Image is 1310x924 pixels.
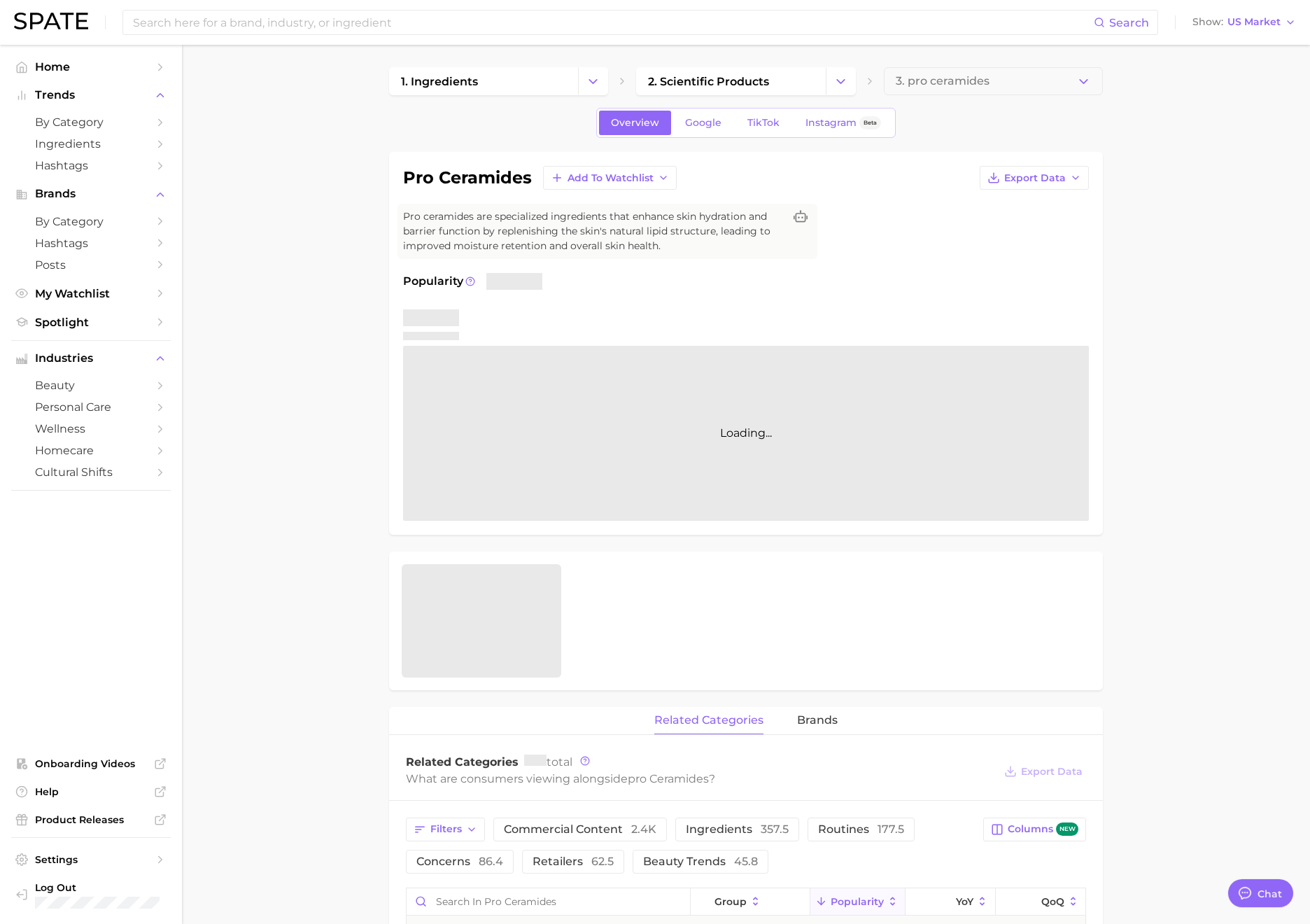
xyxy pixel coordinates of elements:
[35,115,147,129] span: by Category
[996,888,1085,916] button: QoQ
[11,85,171,106] button: Trends
[805,117,857,129] span: Instagram
[884,67,1103,95] button: 3. pro ceramides
[35,188,147,200] span: Brands
[11,877,171,913] a: Log out. Currently logged in with e-mail dgauld@soldejaneiro.com.
[403,209,784,253] span: Pro ceramides are specialized ingredients that enhance skin hydration and barrier function by rep...
[11,283,171,304] a: My Watchlist
[11,254,171,276] a: Posts
[643,856,758,867] span: beauty trends
[831,896,884,907] span: Popularity
[956,896,973,907] span: YoY
[533,856,614,867] span: retailers
[1109,16,1149,29] span: Search
[11,211,171,232] a: by Category
[810,888,906,916] button: Popularity
[11,155,171,176] a: Hashtags
[11,781,171,802] a: Help
[35,881,164,894] span: Log Out
[611,117,659,129] span: Overview
[430,823,462,835] span: Filters
[35,465,147,479] span: cultural shifts
[11,183,171,204] button: Brands
[648,75,769,88] span: 2. scientific products
[11,753,171,774] a: Onboarding Videos
[35,60,147,73] span: Home
[406,818,485,841] button: Filters
[714,896,747,907] span: group
[11,348,171,369] button: Industries
[11,396,171,418] a: personal care
[599,111,671,135] a: Overview
[686,824,789,835] span: ingredients
[403,169,532,186] h1: pro ceramides
[636,67,825,95] a: 2. scientific products
[631,822,656,836] span: 2.4k
[11,418,171,440] a: wellness
[980,166,1089,190] button: Export Data
[1001,762,1086,781] button: Export Data
[35,159,147,172] span: Hashtags
[35,316,147,329] span: Spotlight
[35,352,147,365] span: Industries
[406,755,519,769] span: Related Categories
[35,379,147,392] span: beauty
[983,818,1086,841] button: Columnsnew
[734,855,758,868] span: 45.8
[11,374,171,396] a: beauty
[1192,18,1223,26] span: Show
[794,111,893,135] a: InstagramBeta
[35,137,147,150] span: Ingredients
[691,888,810,916] button: group
[35,785,147,798] span: Help
[654,714,763,727] span: related categories
[35,813,147,826] span: Product Releases
[1008,822,1078,836] span: Columns
[864,117,877,129] span: Beta
[524,755,572,769] span: total
[11,809,171,830] a: Product Releases
[403,346,1089,521] div: Loading...
[35,237,147,250] span: Hashtags
[906,888,996,916] button: YoY
[878,822,904,836] span: 177.5
[1041,896,1064,907] span: QoQ
[735,111,791,135] a: TikTok
[543,166,677,190] button: Add to Watchlist
[35,89,147,101] span: Trends
[11,232,171,254] a: Hashtags
[132,10,1094,34] input: Search here for a brand, industry, or ingredient
[11,311,171,333] a: Spotlight
[673,111,733,135] a: Google
[403,273,463,290] span: Popularity
[1004,172,1066,184] span: Export Data
[1189,13,1300,31] button: ShowUS Market
[578,67,608,95] button: Change Category
[11,111,171,133] a: by Category
[591,855,614,868] span: 62.5
[11,56,171,78] a: Home
[1021,766,1083,778] span: Export Data
[628,772,709,785] span: pro ceramides
[761,822,789,836] span: 357.5
[14,13,88,29] img: SPATE
[11,440,171,461] a: homecare
[35,444,147,457] span: homecare
[11,461,171,483] a: cultural shifts
[568,172,654,184] span: Add to Watchlist
[896,75,989,87] span: 3. pro ceramides
[479,855,503,868] span: 86.4
[818,824,904,835] span: routines
[35,258,147,272] span: Posts
[1056,822,1078,836] span: new
[35,422,147,435] span: wellness
[35,757,147,770] span: Onboarding Videos
[1227,18,1281,26] span: US Market
[11,133,171,155] a: Ingredients
[406,769,994,788] div: What are consumers viewing alongside ?
[11,849,171,870] a: Settings
[685,117,721,129] span: Google
[407,888,690,915] input: Search in pro ceramides
[416,856,503,867] span: concerns
[35,215,147,228] span: by Category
